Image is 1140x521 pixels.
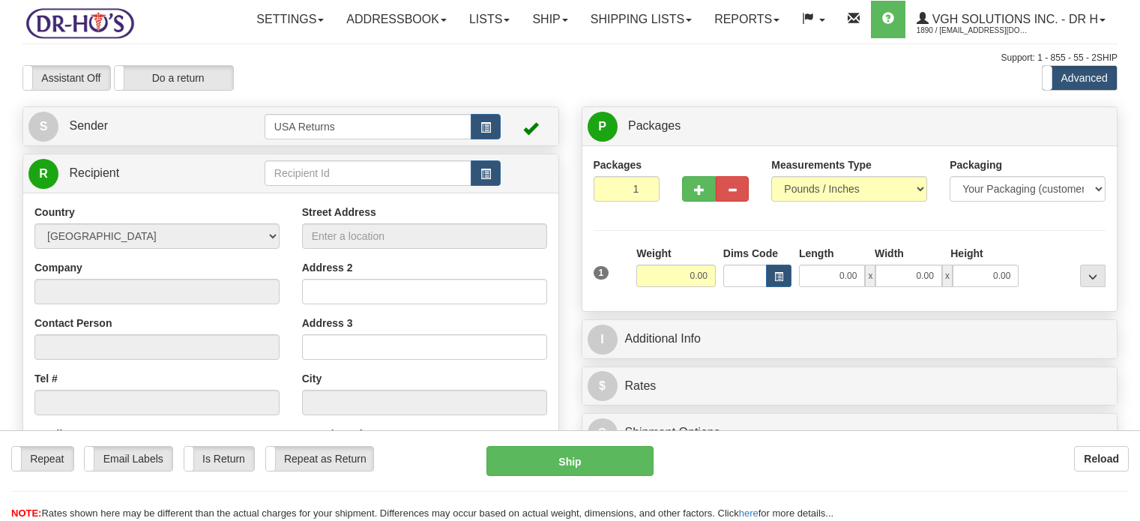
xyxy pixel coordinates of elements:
[588,112,618,142] span: P
[34,260,82,275] label: Company
[22,4,137,42] img: logo1890.jpg
[34,316,112,331] label: Contact Person
[1106,184,1139,337] iframe: chat widget
[22,52,1118,64] div: Support: 1 - 855 - 55 - 2SHIP
[588,325,618,355] span: I
[28,158,238,189] a: R Recipient
[588,111,1112,142] a: P Packages
[950,246,983,261] label: Height
[1084,453,1119,465] b: Reload
[929,13,1098,25] span: VGH Solutions Inc. - Dr H
[69,119,108,132] span: Sender
[703,1,791,38] a: Reports
[85,447,172,471] label: Email Labels
[588,371,1112,402] a: $Rates
[917,23,1029,38] span: 1890 / [EMAIL_ADDRESS][DOMAIN_NAME]
[1074,446,1129,472] button: Reload
[588,371,618,401] span: $
[245,1,335,38] a: Settings
[115,66,233,90] label: Do a return
[28,159,58,189] span: R
[12,447,73,471] label: Repeat
[11,508,41,519] span: NOTE:
[875,246,904,261] label: Width
[739,508,759,519] a: here
[1043,66,1117,90] label: Advanced
[302,371,322,386] label: City
[628,119,681,132] span: Packages
[942,265,953,287] span: x
[184,447,254,471] label: Is Return
[34,371,58,386] label: Tel #
[594,266,609,280] span: 1
[34,205,75,220] label: Country
[865,265,875,287] span: x
[588,324,1112,355] a: IAdditional Info
[23,66,110,90] label: Assistant Off
[799,246,834,261] label: Length
[771,157,872,172] label: Measurements Type
[335,1,458,38] a: Addressbook
[588,418,1112,448] a: OShipment Options
[723,246,778,261] label: Dims Code
[950,157,1002,172] label: Packaging
[302,260,353,275] label: Address 2
[588,418,618,448] span: O
[34,427,62,442] label: Email
[486,446,654,476] button: Ship
[302,316,353,331] label: Address 3
[905,1,1117,38] a: VGH Solutions Inc. - Dr H 1890 / [EMAIL_ADDRESS][DOMAIN_NAME]
[302,223,547,249] input: Enter a location
[636,246,671,261] label: Weight
[265,114,471,139] input: Sender Id
[594,157,642,172] label: Packages
[302,427,381,442] label: State / Province
[302,205,376,220] label: Street Address
[28,111,265,142] a: S Sender
[521,1,579,38] a: Ship
[28,112,58,142] span: S
[579,1,703,38] a: Shipping lists
[69,166,119,179] span: Recipient
[458,1,521,38] a: Lists
[265,160,471,186] input: Recipient Id
[1080,265,1106,287] div: ...
[266,447,373,471] label: Repeat as Return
